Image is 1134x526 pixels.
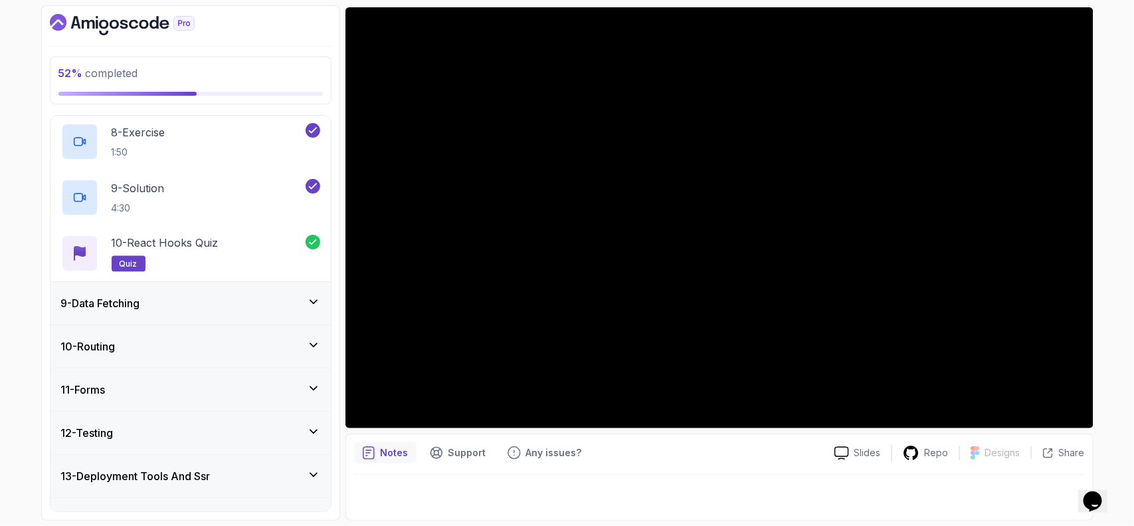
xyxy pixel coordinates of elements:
[50,282,331,325] button: 9-Data Fetching
[112,201,165,215] p: 4:30
[526,446,582,460] p: Any issues?
[112,235,219,251] p: 10 - React Hooks Quiz
[1078,473,1121,513] iframe: chat widget
[61,179,320,216] button: 9-Solution4:30
[112,180,165,196] p: 9 - Solution
[58,66,83,80] span: 52 %
[854,446,881,460] p: Slides
[58,66,138,80] span: completed
[1059,446,1085,460] p: Share
[61,295,140,311] h3: 9 - Data Fetching
[354,442,417,463] button: notes button
[50,368,331,411] button: 11-Forms
[61,468,211,484] h3: 13 - Deployment Tools And Ssr
[50,412,331,454] button: 12-Testing
[61,382,106,398] h3: 11 - Forms
[50,325,331,368] button: 10-Routing
[61,425,114,441] h3: 12 - Testing
[1031,446,1085,460] button: Share
[112,146,165,159] p: 1:50
[824,446,892,460] a: Slides
[120,259,138,269] span: quiz
[50,455,331,497] button: 13-Deployment Tools And Ssr
[422,442,494,463] button: Support button
[985,446,1020,460] p: Designs
[892,445,959,461] a: Repo
[381,446,409,460] p: Notes
[925,446,949,460] p: Repo
[500,442,590,463] button: Feedback button
[448,446,486,460] p: Support
[61,338,116,354] h3: 10 - Routing
[61,235,320,272] button: 10-React Hooks Quizquiz
[50,14,225,35] a: Dashboard
[112,124,165,140] p: 8 - Exercise
[345,7,1093,428] iframe: 6 - reducerContext
[61,123,320,160] button: 8-Exercise1:50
